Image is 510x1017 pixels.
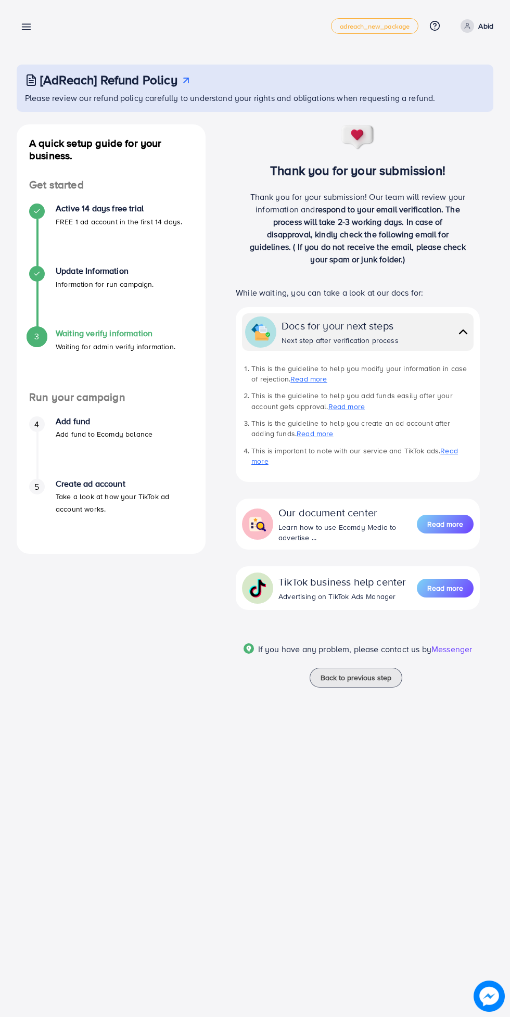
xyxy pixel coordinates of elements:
div: Docs for your next steps [282,318,399,333]
span: adreach_new_package [340,23,410,30]
button: Read more [417,515,474,533]
p: While waiting, you can take a look at our docs for: [236,286,480,299]
div: TikTok business help center [278,574,406,589]
a: Read more [417,578,474,599]
p: Add fund to Ecomdy balance [56,428,152,440]
span: Read more [427,519,463,529]
li: This is important to note with our service and TikTok ads. [251,446,474,467]
div: Our document center [278,505,417,520]
li: Active 14 days free trial [17,204,206,266]
img: collapse [251,323,270,341]
h3: [AdReach] Refund Policy [40,72,177,87]
h4: Waiting verify information [56,328,175,338]
p: Take a look at how your TikTok ad account works. [56,490,193,515]
a: adreach_new_package [331,18,418,34]
h3: Thank you for your submission! [222,163,493,178]
span: If you have any problem, please contact us by [258,643,431,655]
a: Read more [297,428,333,439]
h4: Create ad account [56,479,193,489]
p: Information for run campaign. [56,278,154,290]
span: Messenger [431,643,472,655]
a: Read more [290,374,327,384]
p: Abid [478,20,493,32]
li: Add fund [17,416,206,479]
p: Thank you for your submission! Our team will review your information and [249,190,466,265]
span: 3 [34,330,39,342]
h4: Get started [17,179,206,192]
li: This is the guideline to help you add funds easily after your account gets approval. [251,390,474,412]
div: Next step after verification process [282,335,399,346]
p: Waiting for admin verify information. [56,340,175,353]
li: Create ad account [17,479,206,541]
span: Back to previous step [321,672,391,683]
img: collapse [248,579,267,598]
span: respond to your email verification. The process will take 2-3 working days. In case of disapprova... [250,204,465,265]
img: collapse [456,324,470,339]
div: Learn how to use Ecomdy Media to advertise ... [278,522,417,543]
a: Abid [456,19,493,33]
span: Read more [427,583,463,593]
li: Waiting verify information [17,328,206,391]
p: FREE 1 ad account in the first 14 days. [56,215,182,228]
button: Read more [417,579,474,598]
img: Popup guide [244,643,254,654]
h4: Active 14 days free trial [56,204,182,213]
h4: Run your campaign [17,391,206,404]
div: Advertising on TikTok Ads Manager [278,591,406,602]
li: This is the guideline to help you create an ad account after adding funds. [251,418,474,439]
li: This is the guideline to help you modify your information in case of rejection. [251,363,474,385]
h4: A quick setup guide for your business. [17,137,206,162]
a: Read more [417,514,474,535]
img: collapse [248,515,267,533]
img: image [474,981,505,1012]
h4: Add fund [56,416,152,426]
a: Read more [328,401,365,412]
a: Read more [251,446,458,466]
h4: Update Information [56,266,154,276]
li: Update Information [17,266,206,328]
span: 4 [34,418,39,430]
img: success [341,124,375,150]
button: Back to previous step [310,668,402,688]
span: 5 [34,481,39,493]
p: Please review our refund policy carefully to understand your rights and obligations when requesti... [25,92,487,104]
